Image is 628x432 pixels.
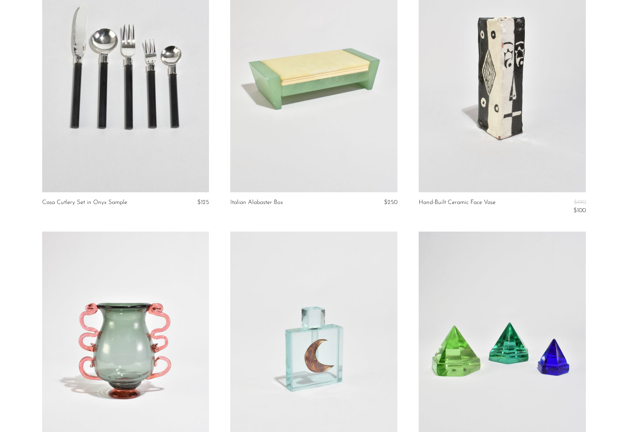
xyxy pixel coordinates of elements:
[42,199,127,206] a: Casa Cutlery Set in Onyx Sample
[197,199,209,205] span: $125
[419,199,496,214] a: Hand-Built Ceramic Face Vase
[573,208,586,214] span: $100
[574,199,586,205] span: $190
[384,199,397,205] span: $250
[230,199,283,206] a: Italian Alabaster Box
